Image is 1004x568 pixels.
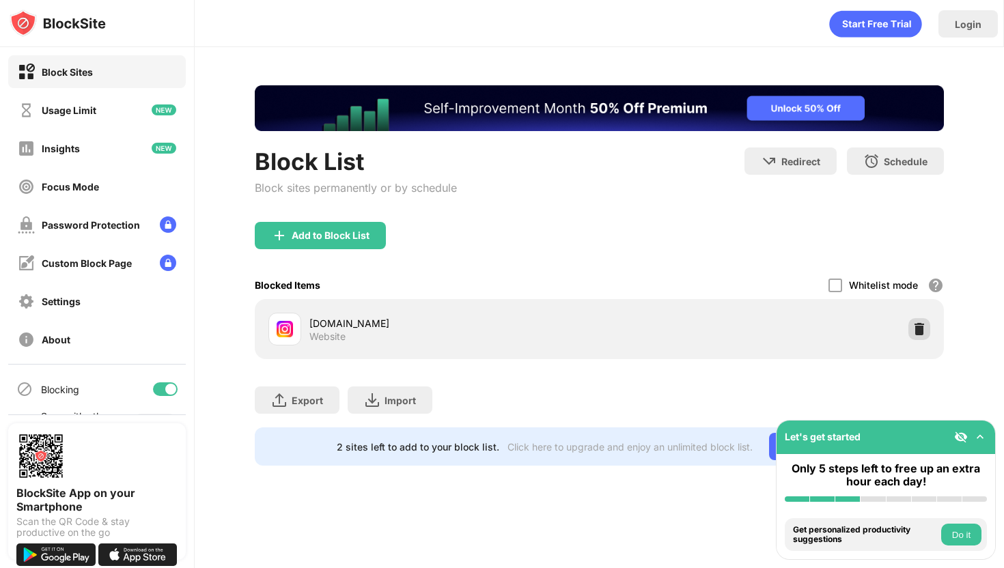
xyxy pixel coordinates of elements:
[10,10,106,37] img: logo-blocksite.svg
[973,430,987,444] img: omni-setup-toggle.svg
[160,255,176,271] img: lock-menu.svg
[16,516,178,538] div: Scan the QR Code & stay productive on the go
[16,431,66,481] img: options-page-qr-code.png
[309,316,599,330] div: [DOMAIN_NAME]
[292,230,369,241] div: Add to Block List
[18,178,35,195] img: focus-off.svg
[160,216,176,233] img: lock-menu.svg
[42,104,96,116] div: Usage Limit
[18,331,35,348] img: about-off.svg
[785,462,987,488] div: Only 5 steps left to free up an extra hour each day!
[16,414,33,430] img: sync-icon.svg
[884,156,928,167] div: Schedule
[337,441,499,453] div: 2 sites left to add to your block list.
[955,18,981,30] div: Login
[16,486,178,513] div: BlockSite App on your Smartphone
[277,321,293,337] img: favicons
[385,395,416,406] div: Import
[42,219,140,231] div: Password Protection
[152,143,176,154] img: new-icon.svg
[18,216,35,233] img: password-protection-off.svg
[849,279,918,291] div: Whitelist mode
[255,85,944,131] iframe: Banner
[941,524,981,545] button: Do it
[152,104,176,115] img: new-icon.svg
[829,10,922,38] div: animation
[255,279,320,291] div: Blocked Items
[292,395,323,406] div: Export
[18,255,35,272] img: customize-block-page-off.svg
[793,525,938,545] div: Get personalized productivity suggestions
[16,543,96,566] img: get-it-on-google-play.svg
[42,257,132,269] div: Custom Block Page
[18,63,35,81] img: block-on.svg
[507,441,753,453] div: Click here to upgrade and enjoy an unlimited block list.
[16,381,33,397] img: blocking-icon.svg
[18,140,35,157] img: insights-off.svg
[42,181,99,193] div: Focus Mode
[255,147,457,175] div: Block List
[18,102,35,119] img: time-usage-off.svg
[785,431,861,442] div: Let's get started
[18,293,35,310] img: settings-off.svg
[42,66,93,78] div: Block Sites
[41,410,111,434] div: Sync with other devices
[98,543,178,566] img: download-on-the-app-store.svg
[42,143,80,154] div: Insights
[255,181,457,195] div: Block sites permanently or by schedule
[781,156,820,167] div: Redirect
[42,296,81,307] div: Settings
[41,384,79,395] div: Blocking
[954,430,968,444] img: eye-not-visible.svg
[42,334,70,345] div: About
[769,433,863,460] div: Go Unlimited
[309,330,346,343] div: Website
